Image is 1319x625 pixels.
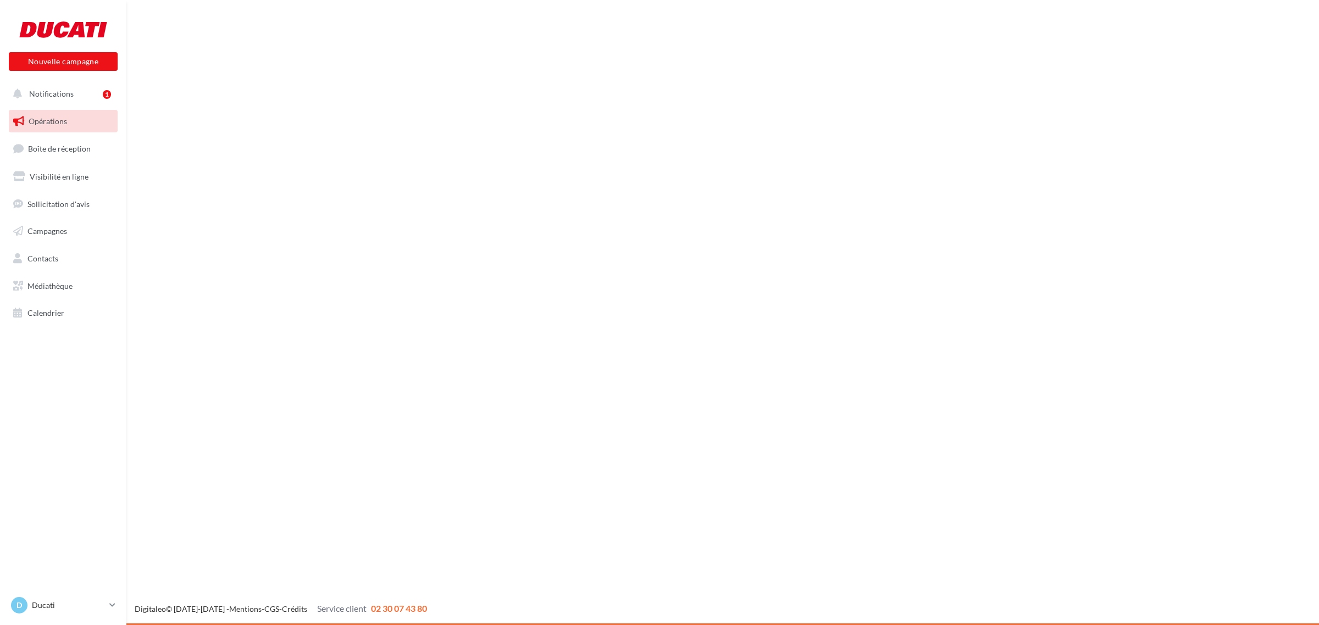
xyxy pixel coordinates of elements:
[264,604,279,613] a: CGS
[317,603,367,613] span: Service client
[135,604,166,613] a: Digitaleo
[29,116,67,126] span: Opérations
[27,254,58,263] span: Contacts
[7,247,120,270] a: Contacts
[135,604,427,613] span: © [DATE]-[DATE] - - -
[30,172,88,181] span: Visibilité en ligne
[27,199,90,208] span: Sollicitation d'avis
[32,600,105,611] p: Ducati
[9,595,118,616] a: D Ducati
[7,302,120,325] a: Calendrier
[371,603,427,613] span: 02 30 07 43 80
[9,52,118,71] button: Nouvelle campagne
[27,308,64,317] span: Calendrier
[27,281,73,291] span: Médiathèque
[28,144,91,153] span: Boîte de réception
[27,226,67,236] span: Campagnes
[229,604,262,613] a: Mentions
[282,604,307,613] a: Crédits
[103,90,111,99] div: 1
[7,193,120,216] a: Sollicitation d'avis
[7,82,115,105] button: Notifications 1
[7,275,120,298] a: Médiathèque
[7,220,120,243] a: Campagnes
[7,110,120,133] a: Opérations
[16,600,22,611] span: D
[29,89,74,98] span: Notifications
[7,137,120,160] a: Boîte de réception
[7,165,120,188] a: Visibilité en ligne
